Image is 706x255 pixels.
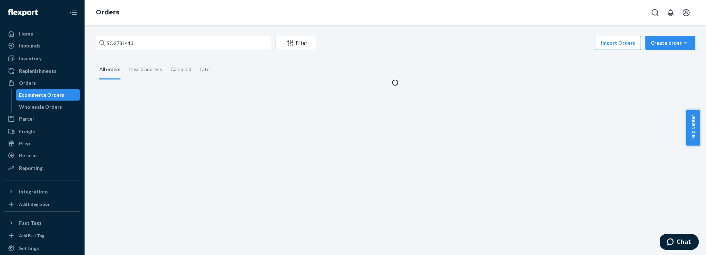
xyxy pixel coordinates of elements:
[19,245,39,252] div: Settings
[4,243,80,254] a: Settings
[4,138,80,149] a: Prep
[4,113,80,125] a: Parcel
[4,40,80,51] a: Inbounds
[19,140,30,147] div: Prep
[651,39,690,46] div: Create order
[4,28,80,39] a: Home
[200,60,210,78] div: Late
[96,8,119,16] a: Orders
[66,6,80,20] button: Close Navigation
[19,103,62,110] div: Wholesale Orders
[19,219,42,227] div: Fast Tags
[8,9,38,16] img: Flexport logo
[275,36,316,50] button: Filter
[276,39,316,46] div: Filter
[664,6,678,20] button: Open notifications
[4,53,80,64] a: Inventory
[90,2,125,23] ol: breadcrumbs
[4,126,80,137] a: Freight
[4,186,80,197] button: Integrations
[595,36,641,50] button: Import Orders
[19,91,64,98] div: Ecommerce Orders
[645,36,695,50] button: Create order
[4,162,80,174] a: Reporting
[19,30,33,37] div: Home
[129,60,162,78] div: Invalid address
[660,234,699,251] iframe: Opens a widget where you can chat to one of our agents
[19,188,49,195] div: Integrations
[19,128,36,135] div: Freight
[19,55,42,62] div: Inventory
[19,165,43,172] div: Reporting
[16,101,81,113] a: Wholesale Orders
[19,79,36,87] div: Orders
[171,60,191,78] div: Canceled
[19,201,50,207] div: Add Integration
[686,110,700,146] button: Help Center
[679,6,693,20] button: Open account menu
[19,152,38,159] div: Returns
[4,217,80,229] button: Fast Tags
[4,65,80,77] a: Replenishments
[95,36,271,50] input: Search orders
[19,42,41,49] div: Inbounds
[16,89,81,101] a: Ecommerce Orders
[19,232,44,238] div: Add Fast Tag
[19,115,34,122] div: Parcel
[99,60,120,79] div: All orders
[648,6,662,20] button: Open Search Box
[4,200,80,209] a: Add Integration
[4,231,80,240] a: Add Fast Tag
[19,68,56,75] div: Replenishments
[4,77,80,89] a: Orders
[4,150,80,161] a: Returns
